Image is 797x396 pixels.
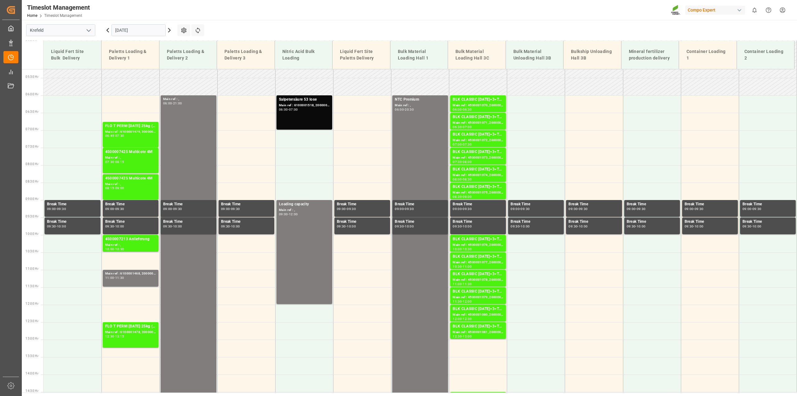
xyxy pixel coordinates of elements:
div: BLK CLASSIC [DATE]+3+TE BULK [453,131,503,138]
div: Bulk Material Unloading Hall 3B [511,46,559,64]
div: - [462,225,463,228]
div: 09:00 [511,208,520,210]
div: Main ref : 6100001518, 2000001336 [279,103,330,108]
div: 09:30 [47,225,56,228]
div: 06:30 [453,126,462,128]
div: 4500007213 Anlieferung [105,236,156,242]
div: - [520,208,521,210]
div: 09:00 [47,208,56,210]
div: 10:00 [453,248,462,250]
div: BLK CLASSIC [DATE]+3+TE BULK [453,254,503,260]
div: Main ref : 4500001078, 2000001075 [453,277,503,283]
div: - [462,108,463,111]
div: 06:00 [163,102,172,105]
div: Break Time [395,219,446,225]
div: 10:00 [57,225,66,228]
div: 09:30 [579,208,588,210]
div: Break Time [568,201,619,208]
div: 07:30 [115,134,124,137]
div: Break Time [511,201,561,208]
span: 11:30 Hr [26,284,38,288]
span: 12:00 Hr [26,302,38,305]
div: - [462,265,463,268]
div: - [172,102,173,105]
div: Main ref : 6100001479, 2000001275 2000001179; [105,129,156,135]
div: Break Time [395,201,446,208]
div: - [404,108,405,111]
div: BLK CLASSIC [DATE]+3+TE BULK [453,306,503,312]
span: 13:00 Hr [26,337,38,340]
div: - [114,225,115,228]
div: Paletts Loading & Delivery 3 [222,46,270,64]
div: 10:00 [463,225,472,228]
div: 06:00 [279,108,288,111]
div: Break Time [511,219,561,225]
div: Main ref : 4500001074, 2000001075 [453,173,503,178]
div: - [114,276,115,279]
span: 08:30 Hr [26,180,38,183]
div: - [693,225,694,228]
span: 09:00 Hr [26,197,38,201]
div: - [462,160,463,163]
div: 09:30 [463,208,472,210]
div: 11:30 [453,300,462,303]
div: - [752,208,752,210]
div: 09:30 [743,225,752,228]
div: 09:00 [395,208,404,210]
div: Break Time [47,201,98,208]
div: 07:00 [289,108,298,111]
button: Help Center [762,3,776,17]
div: 09:00 [453,208,462,210]
div: BLK CLASSIC [DATE]+3+TE BULK [453,184,503,190]
div: Break Time [105,201,156,208]
div: 11:00 [453,283,462,285]
div: BLK CLASSIC [DATE]+3+TE BULK [453,166,503,173]
div: 07:00 [463,126,472,128]
div: 4500007425 Multicote 4M [105,175,156,182]
div: - [172,225,173,228]
div: 08:00 [463,160,472,163]
div: Break Time [453,219,503,225]
div: 09:00 [221,208,230,210]
div: Break Time [337,201,388,208]
div: - [462,178,463,181]
div: Main ref : 4500001081, 2000001075 [453,330,503,335]
span: 11:00 Hr [26,267,38,270]
div: Main ref : 6100001478, 2000001288 [105,330,156,335]
div: - [288,108,289,111]
div: 09:30 [521,208,530,210]
div: - [114,335,115,338]
div: Main ref : 6100001468, 2000000731 [105,271,156,276]
div: FLO T PERM [DATE] 25kg (x40) INTNTC PREMIUM [DATE] 25kg (x40) D,EN,PLNTC SUPREM [DATE] 25kg (x40)... [105,323,156,330]
div: 09:30 [231,208,240,210]
div: 07:30 [453,160,462,163]
div: 11:00 [105,276,114,279]
div: 10:00 [579,225,588,228]
input: DD.MM.YYYY [111,24,166,36]
div: Break Time [221,219,272,225]
div: 10:30 [453,265,462,268]
input: Type to search/select [26,24,95,36]
div: 09:00 [337,208,346,210]
span: 07:00 Hr [26,127,38,131]
div: Main ref : 4500001071, 2000001075 [453,120,503,126]
div: 06:30 [463,108,472,111]
div: - [462,195,463,198]
div: Bulkship Unloading Hall 3B [568,46,616,64]
div: - [346,225,347,228]
div: 12:00 [463,300,472,303]
div: - [404,225,405,228]
div: 12:00 [453,317,462,320]
div: 09:30 [627,225,636,228]
div: 06:00 [395,108,404,111]
div: - [462,300,463,303]
div: 10:00 [105,248,114,250]
div: 07:30 [463,143,472,146]
div: Main ref : , [395,103,446,108]
div: - [693,208,694,210]
div: Main ref : , [105,242,156,248]
div: 09:30 [405,208,414,210]
div: - [462,143,463,146]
